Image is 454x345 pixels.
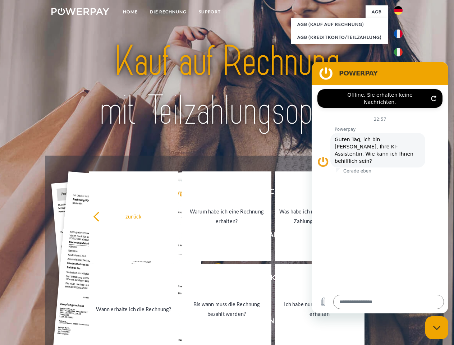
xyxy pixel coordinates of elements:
[394,29,403,38] img: fr
[279,207,360,226] div: Was habe ich noch offen, ist meine Zahlung eingegangen?
[93,304,174,314] div: Wann erhalte ich die Rechnung?
[186,299,267,319] div: Bis wann muss die Rechnung bezahlt werden?
[366,5,388,18] a: agb
[425,316,448,339] iframe: Schaltfläche zum Öffnen des Messaging-Fensters; Konversation läuft
[69,34,385,138] img: title-powerpay_de.svg
[291,31,388,44] a: AGB (Kreditkonto/Teilzahlung)
[144,5,193,18] a: DIE RECHNUNG
[51,8,109,15] img: logo-powerpay-white.svg
[312,62,448,313] iframe: Messaging-Fenster
[275,171,364,261] a: Was habe ich noch offen, ist meine Zahlung eingegangen?
[193,5,227,18] a: SUPPORT
[117,5,144,18] a: Home
[186,207,267,226] div: Warum habe ich eine Rechnung erhalten?
[394,6,403,15] img: de
[93,211,174,221] div: zurück
[394,48,403,56] img: it
[279,299,360,319] div: Ich habe nur eine Teillieferung erhalten
[291,18,388,31] a: AGB (Kauf auf Rechnung)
